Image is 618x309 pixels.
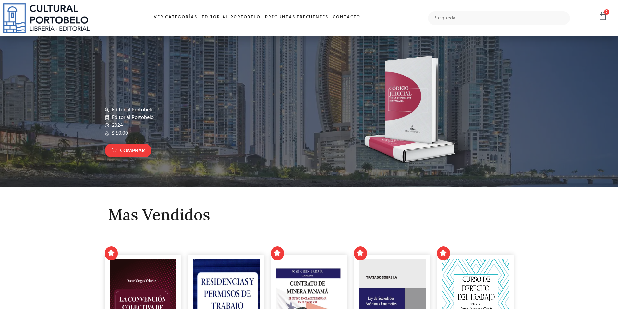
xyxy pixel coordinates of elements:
[110,122,123,129] span: 2024
[110,129,128,137] span: $ 50.00
[604,9,609,15] span: 0
[120,147,145,155] span: Comprar
[110,114,154,122] span: Editorial Portobelo
[110,106,154,114] span: Editorial Portobelo
[263,10,331,24] a: Preguntas frecuentes
[200,10,263,24] a: Editorial Portobelo
[331,10,363,24] a: Contacto
[151,10,200,24] a: Ver Categorías
[108,206,510,223] h2: Mas Vendidos
[105,144,151,158] a: Comprar
[428,11,570,25] input: Búsqueda
[598,11,607,21] a: 0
